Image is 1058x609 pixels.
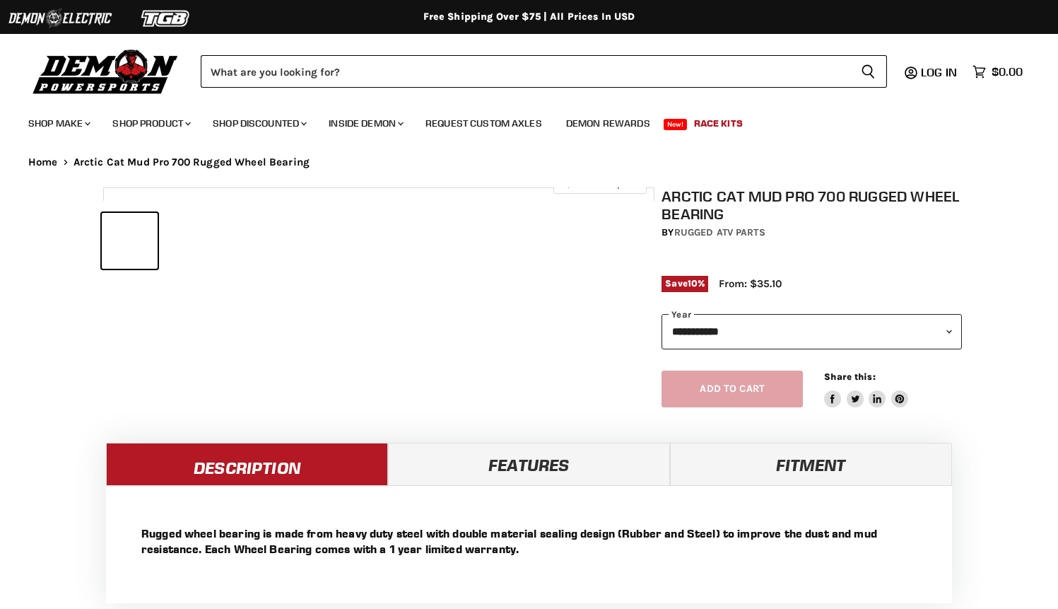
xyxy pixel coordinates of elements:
[824,371,875,382] span: Share this:
[662,314,962,349] select: year
[556,109,661,138] a: Demon Rewards
[102,109,199,138] a: Shop Product
[662,276,708,291] span: Save %
[662,225,962,240] div: by
[113,5,219,32] img: TGB Logo 2
[674,226,765,238] a: Rugged ATV Parts
[106,443,388,485] a: Description
[28,156,58,168] a: Home
[824,371,908,408] aside: Share this:
[102,213,158,269] button: IMAGE thumbnail
[683,109,753,138] a: Race Kits
[664,119,688,130] span: New!
[965,62,1030,82] a: $0.00
[201,55,887,88] form: Product
[141,526,917,557] p: Rugged wheel bearing is made from heavy duty steel with double material sealing design (Rubber an...
[318,109,412,138] a: Inside Demon
[850,55,887,88] button: Search
[670,443,952,485] a: Fitment
[18,109,99,138] a: Shop Make
[921,65,957,79] span: Log in
[7,5,113,32] img: Demon Electric Logo 2
[992,65,1023,79] span: $0.00
[18,103,1019,138] ul: Main menu
[719,277,782,290] span: From: $35.10
[415,109,553,138] a: Request Custom Axles
[74,156,310,168] span: Arctic Cat Mud Pro 700 Rugged Wheel Bearing
[688,278,698,289] span: 10
[388,443,670,485] a: Features
[560,178,639,189] span: Click to expand
[202,109,315,138] a: Shop Discounted
[28,46,183,96] img: Demon Powersports
[915,66,965,79] a: Log in
[662,187,962,223] h1: Arctic Cat Mud Pro 700 Rugged Wheel Bearing
[201,55,850,88] input: Search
